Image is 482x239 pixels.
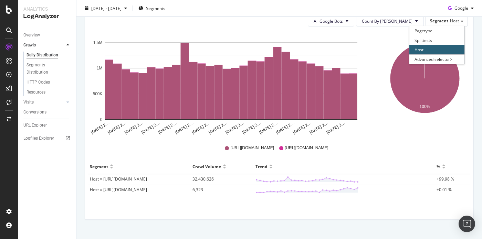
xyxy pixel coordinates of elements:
span: [URL][DOMAIN_NAME] [230,145,274,151]
svg: A chart. [381,32,468,135]
a: Logfiles Explorer [23,135,71,142]
a: Daily Distribution [27,52,71,59]
div: Pagetype [409,26,464,35]
button: All Google Bots [308,15,354,26]
span: Segments [146,5,165,11]
button: Segments [136,3,168,14]
span: Host = [URL][DOMAIN_NAME] [90,176,147,182]
div: Resources [27,89,45,96]
a: Crawls [23,42,64,49]
span: +99.98 % [437,176,454,182]
button: Count By [PERSON_NAME] [356,15,424,26]
text: 1.5M [93,40,103,45]
text: 500K [93,91,102,96]
span: 6,323 [192,187,203,193]
button: Google [445,3,476,14]
div: Open Intercom Messenger [459,216,475,232]
div: Advanced selector > [409,54,464,64]
div: Segment [90,161,108,172]
div: Logfiles Explorer [23,135,54,142]
div: % [437,161,440,172]
text: 0 [100,117,103,122]
span: Google [454,5,468,11]
div: Trend [255,161,268,172]
div: Host [409,45,464,54]
span: +0.01 % [437,187,452,193]
div: Overview [23,32,40,39]
text: 100% [419,104,430,109]
a: Conversions [23,109,71,116]
div: LogAnalyzer [23,12,71,20]
a: URL Explorer [23,122,71,129]
button: [DATE] - [DATE] [82,3,130,14]
div: Daily Distribution [27,52,58,59]
text: 1M [97,66,103,71]
div: Crawls [23,42,36,49]
a: Visits [23,99,64,106]
span: [DATE] - [DATE] [91,5,122,11]
span: Segment [430,18,448,24]
a: Overview [23,32,71,39]
a: Segments Distribution [27,62,71,76]
div: Visits [23,99,34,106]
div: HTTP Codes [27,79,50,86]
span: Host = [URL][DOMAIN_NAME] [90,187,147,193]
div: Analytics [23,6,71,12]
svg: A chart. [91,32,371,135]
div: Segments Distribution [27,62,65,76]
div: Splittests [409,36,464,45]
span: Host [450,18,459,24]
a: Resources [27,89,71,96]
span: Count By Day [362,18,412,24]
span: [URL][DOMAIN_NAME] [285,145,328,151]
span: 32,430,626 [192,176,214,182]
span: All Google Bots [314,18,343,24]
a: HTTP Codes [27,79,71,86]
div: Crawl Volume [192,161,221,172]
div: Conversions [23,109,46,116]
div: URL Explorer [23,122,47,129]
